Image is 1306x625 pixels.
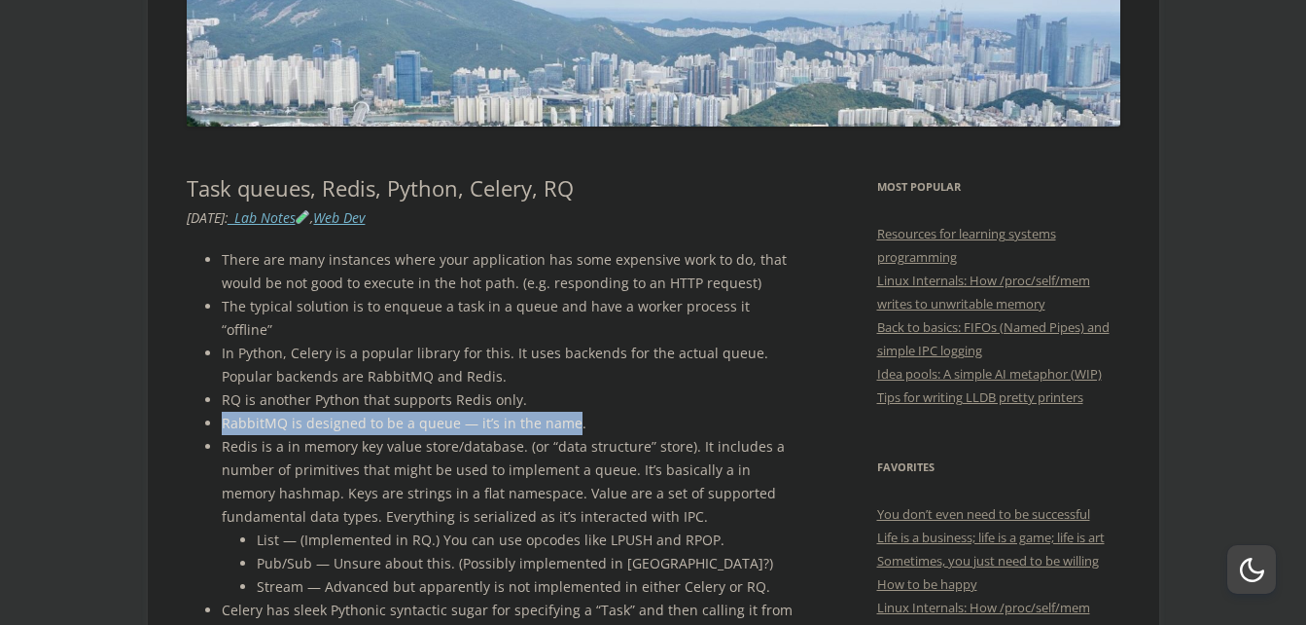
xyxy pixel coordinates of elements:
a: Sometimes, you just need to be willing [877,552,1099,570]
i: : , [187,208,366,227]
a: How to be happy [877,575,977,593]
a: Linux Internals: How /proc/self/mem writes to unwritable memory [877,272,1090,312]
li: RabbitMQ is designed to be a queue — it’s in the name. [222,412,794,435]
li: Redis is a in memory key value store/database. (or “data structure” store). It includes a number ... [222,435,794,599]
li: Stream — Advanced but apparently is not implemented in either Celery or RQ. [257,575,794,599]
a: _Lab Notes [229,208,311,227]
li: List — (Implemented in RQ.) You can use opcodes like LPUSH and RPOP. [257,529,794,552]
a: Back to basics: FIFOs (Named Pipes) and simple IPC logging [877,318,1110,359]
a: Idea pools: A simple AI metaphor (WIP) [877,365,1102,383]
h3: Most Popular [877,175,1120,199]
img: 🧪 [296,210,309,224]
a: Life is a business; life is a game; life is art [877,529,1105,546]
a: Web Dev [313,208,365,227]
li: RQ is another Python that supports Redis only. [222,388,794,412]
a: Resources for learning systems programming [877,225,1056,266]
h3: Favorites [877,456,1120,479]
li: Pub/Sub — Unsure about this. (Possibly implemented in [GEOGRAPHIC_DATA]?) [257,552,794,575]
li: The typical solution is to enqueue a task in a queue and have a worker process it “offline” [222,295,794,342]
a: You don’t even need to be successful [877,505,1090,523]
time: [DATE] [187,208,225,227]
li: There are many instances where your application has some expensive work to do, that would be not ... [222,248,794,295]
a: Tips for writing LLDB pretty printers [877,388,1083,406]
h1: Task queues, Redis, Python, Celery, RQ [187,175,794,201]
li: In Python, Celery is a popular library for this. It uses backends for the actual queue. Popular b... [222,342,794,388]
